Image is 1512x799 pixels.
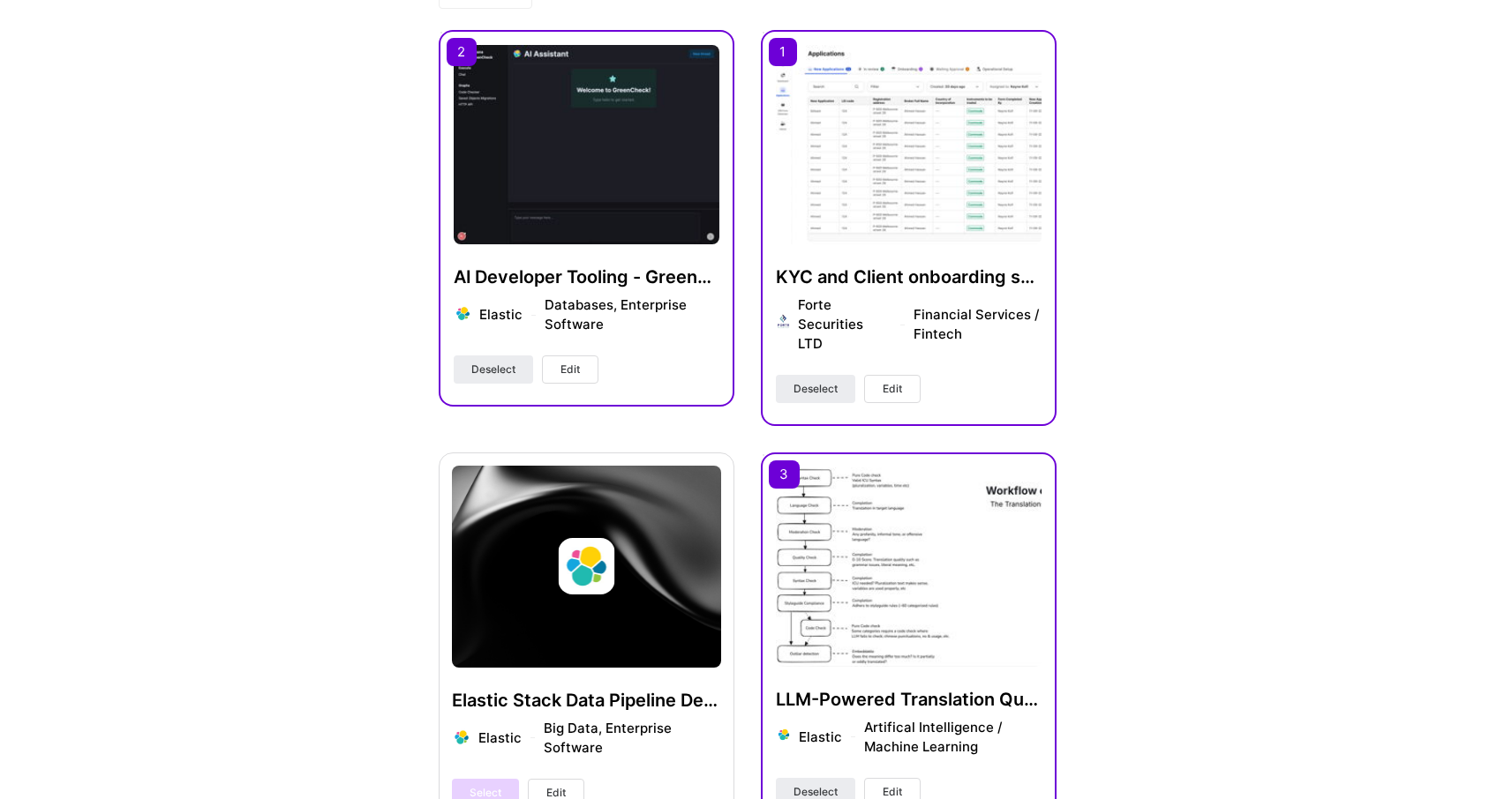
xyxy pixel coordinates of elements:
[471,362,515,377] span: Deselect
[454,265,719,288] h4: AI Developer Tooling - GreenCheck
[776,265,1042,288] h4: KYC and Client onboarding system
[531,315,536,316] img: divider
[776,467,1042,667] img: LLM-Powered Translation Quality Assurance for Kibana
[479,295,719,334] div: Elastic Databases, Enterprise Software
[542,355,598,384] button: Edit
[776,727,792,743] img: Company logo
[454,355,533,384] button: Deselect
[798,295,1041,354] div: Forte Securities LTD Financial Services / Fintech
[776,688,1042,711] h4: LLM-Powered Translation Quality Assurance for Kibana
[776,375,855,403] button: Deselect
[776,45,1042,244] img: KYC and Client onboarding system
[794,381,838,397] span: Deselect
[560,362,580,377] span: Edit
[799,718,1042,757] div: Elastic Artifical Intelligence / Machine Learning
[883,381,902,397] span: Edit
[776,314,792,330] img: Company logo
[454,304,472,323] img: Company logo
[864,375,921,403] button: Edit
[454,45,719,244] img: AI Developer Tooling - GreenCheck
